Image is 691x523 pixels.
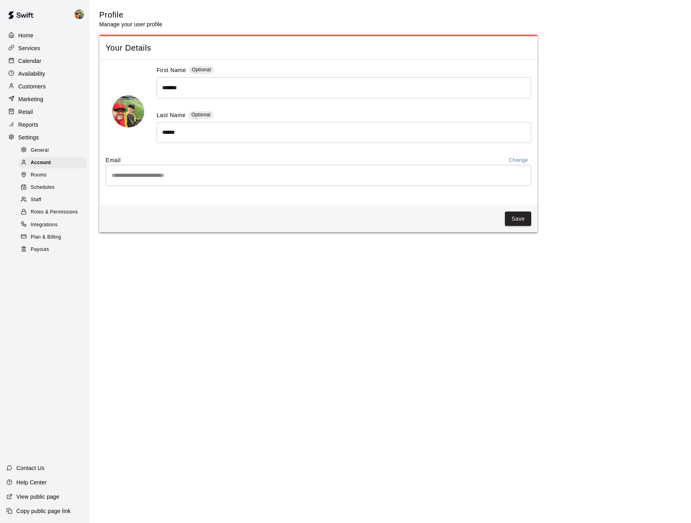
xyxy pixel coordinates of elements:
[99,10,162,20] h5: Profile
[6,106,83,118] a: Retail
[31,171,47,179] span: Rooms
[19,157,86,168] div: Account
[506,156,531,165] button: Change
[6,68,83,80] a: Availability
[19,144,90,157] a: General
[75,10,84,19] img: Matthew Cotter
[31,196,41,204] span: Staff
[112,96,144,127] img: Matthew Cotter
[16,493,59,501] p: View public page
[106,43,531,53] span: Your Details
[31,208,78,216] span: Roles & Permissions
[6,131,83,143] a: Settings
[18,108,33,116] p: Retail
[18,82,46,90] p: Customers
[19,207,86,218] div: Roles & Permissions
[99,20,162,28] p: Manage your user profile
[18,31,33,39] p: Home
[19,231,90,243] a: Plan & Billing
[19,219,90,231] a: Integrations
[19,169,90,182] a: Rooms
[19,182,90,194] a: Schedules
[31,221,58,229] span: Integrations
[16,478,47,486] p: Help Center
[16,507,71,515] p: Copy public page link
[18,95,43,103] p: Marketing
[192,67,211,72] span: Optional
[19,244,86,255] div: Payouts
[6,119,83,131] a: Reports
[31,159,51,167] span: Account
[19,194,86,206] div: Staff
[19,232,86,243] div: Plan & Billing
[505,212,531,226] button: Save
[19,182,86,193] div: Schedules
[18,133,39,141] p: Settings
[31,233,61,241] span: Plan & Billing
[18,44,40,52] p: Services
[157,111,186,120] label: Last Name
[19,194,90,206] a: Staff
[19,145,86,156] div: General
[19,157,90,169] a: Account
[6,42,83,54] a: Services
[6,93,83,105] a: Marketing
[6,80,83,92] a: Customers
[73,6,90,22] div: Matthew Cotter
[19,243,90,256] a: Payouts
[18,121,38,129] p: Reports
[157,66,186,75] label: First Name
[16,464,45,472] p: Contact Us
[106,156,121,164] label: Email
[18,70,45,78] p: Availability
[6,55,83,67] a: Calendar
[191,112,210,118] span: Optional
[19,170,86,181] div: Rooms
[6,29,83,41] a: Home
[31,246,49,254] span: Payouts
[31,147,49,155] span: General
[19,206,90,219] a: Roles & Permissions
[31,184,55,192] span: Schedules
[18,57,41,65] p: Calendar
[19,219,86,231] div: Integrations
